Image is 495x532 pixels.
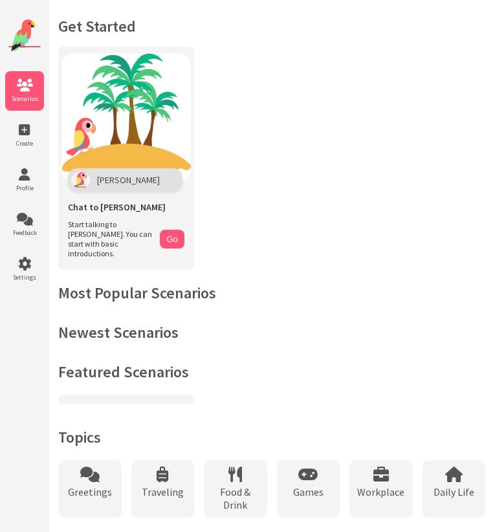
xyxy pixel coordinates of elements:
[293,485,324,498] span: Games
[434,485,474,498] span: Daily Life
[8,19,41,52] img: Website Logo
[58,16,485,36] h1: Get Started
[5,184,44,192] span: Profile
[71,172,91,188] img: Polly
[58,283,485,303] h2: Most Popular Scenarios
[142,485,184,498] span: Traveling
[5,139,44,148] span: Create
[61,53,191,183] img: Chat with Polly
[5,228,44,237] span: Feedback
[5,273,44,282] span: Settings
[97,174,160,186] span: [PERSON_NAME]
[68,201,166,213] span: Chat to [PERSON_NAME]
[160,230,184,249] button: Go
[58,322,485,342] h2: Newest Scenarios
[68,485,112,498] span: Greetings
[357,485,404,498] span: Workplace
[210,485,261,511] span: Food & Drink
[5,94,44,103] span: Scenarios
[58,427,485,447] h2: Topics
[58,362,485,382] h2: Featured Scenarios
[68,219,153,258] span: Start talking to [PERSON_NAME]. You can start with basic introductions.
